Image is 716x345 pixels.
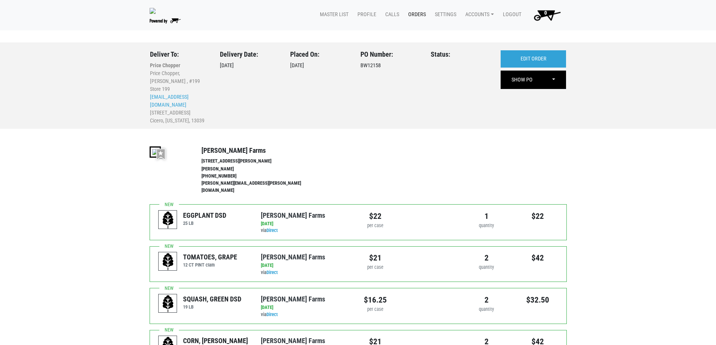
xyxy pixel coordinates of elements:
[150,117,209,125] li: Cicero, [US_STATE], 13039
[360,50,419,59] h3: PO Number:
[466,210,507,222] div: 1
[402,8,429,22] a: Orders
[364,264,387,271] div: per case
[479,264,494,270] span: quantity
[290,50,349,125] div: [DATE]
[497,8,524,22] a: Logout
[364,222,387,229] div: per case
[201,158,317,165] li: [STREET_ADDRESS][PERSON_NAME]
[364,210,387,222] div: $22
[524,8,567,23] a: 0
[379,8,402,22] a: Calls
[429,8,459,22] a: Settings
[150,18,181,24] img: Powered by Big Wheelbarrow
[364,252,387,264] div: $21
[518,210,558,222] div: $22
[183,294,241,304] div: SQUASH, GREEN DSD
[261,220,352,235] div: via
[150,146,161,158] img: thumbnail-8a08f3346781c529aa742b86dead986c.jpg
[261,262,352,276] div: via
[431,50,490,59] h3: Status:
[479,223,494,228] span: quantity
[183,220,226,226] h6: 25 LB
[150,85,209,93] li: Store 199
[183,210,226,220] div: EGGPLANT DSD
[159,294,177,313] img: placeholder-variety-43d6402dacf2d531de610a020419775a.svg
[266,227,278,233] a: Direct
[466,252,507,264] div: 2
[351,8,379,22] a: Profile
[150,69,209,85] li: Price Chopper, [PERSON_NAME] , #199
[261,253,325,261] a: [PERSON_NAME] Farms
[501,71,543,89] a: SHOW PO
[159,252,177,271] img: placeholder-variety-43d6402dacf2d531de610a020419775a.svg
[183,252,237,262] div: TOMATOES, GRAPE
[261,337,325,345] a: [PERSON_NAME] Farms
[466,294,507,306] div: 2
[150,8,156,14] img: original-fc7597fdc6adbb9d0e2ae620e786d1a2.jpg
[201,180,317,194] li: [PERSON_NAME][EMAIL_ADDRESS][PERSON_NAME][DOMAIN_NAME]
[360,62,381,69] span: BW12158
[220,50,279,59] h3: Delivery Date:
[364,306,387,313] div: per case
[201,166,317,173] li: [PERSON_NAME]
[261,304,352,311] div: [DATE]
[266,270,278,275] a: Direct
[150,62,180,68] b: Price Chopper
[201,146,317,155] h4: [PERSON_NAME] Farms
[518,294,558,306] div: $32.50
[159,211,177,229] img: placeholder-variety-43d6402dacf2d531de610a020419775a.svg
[261,304,352,318] div: via
[201,173,317,180] li: [PHONE_NUMBER]
[183,304,241,310] h6: 19 LB
[150,109,209,117] li: [STREET_ADDRESS]
[266,312,278,317] a: Direct
[150,50,209,59] h3: Deliver To:
[479,306,494,312] span: quantity
[501,50,566,68] a: EDIT ORDER
[364,294,387,306] div: $16.25
[261,295,325,303] a: [PERSON_NAME] Farms
[544,10,547,16] span: 0
[459,8,497,22] a: Accounts
[261,211,325,219] a: [PERSON_NAME] Farms
[220,50,279,125] div: [DATE]
[261,262,352,269] div: [DATE]
[518,252,558,264] div: $42
[261,220,352,227] div: [DATE]
[290,50,349,59] h3: Placed On:
[183,262,237,268] h6: 12 CT PINT clam
[530,8,564,23] img: Cart
[150,94,189,108] a: [EMAIL_ADDRESS][DOMAIN_NAME]
[314,8,351,22] a: Master List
